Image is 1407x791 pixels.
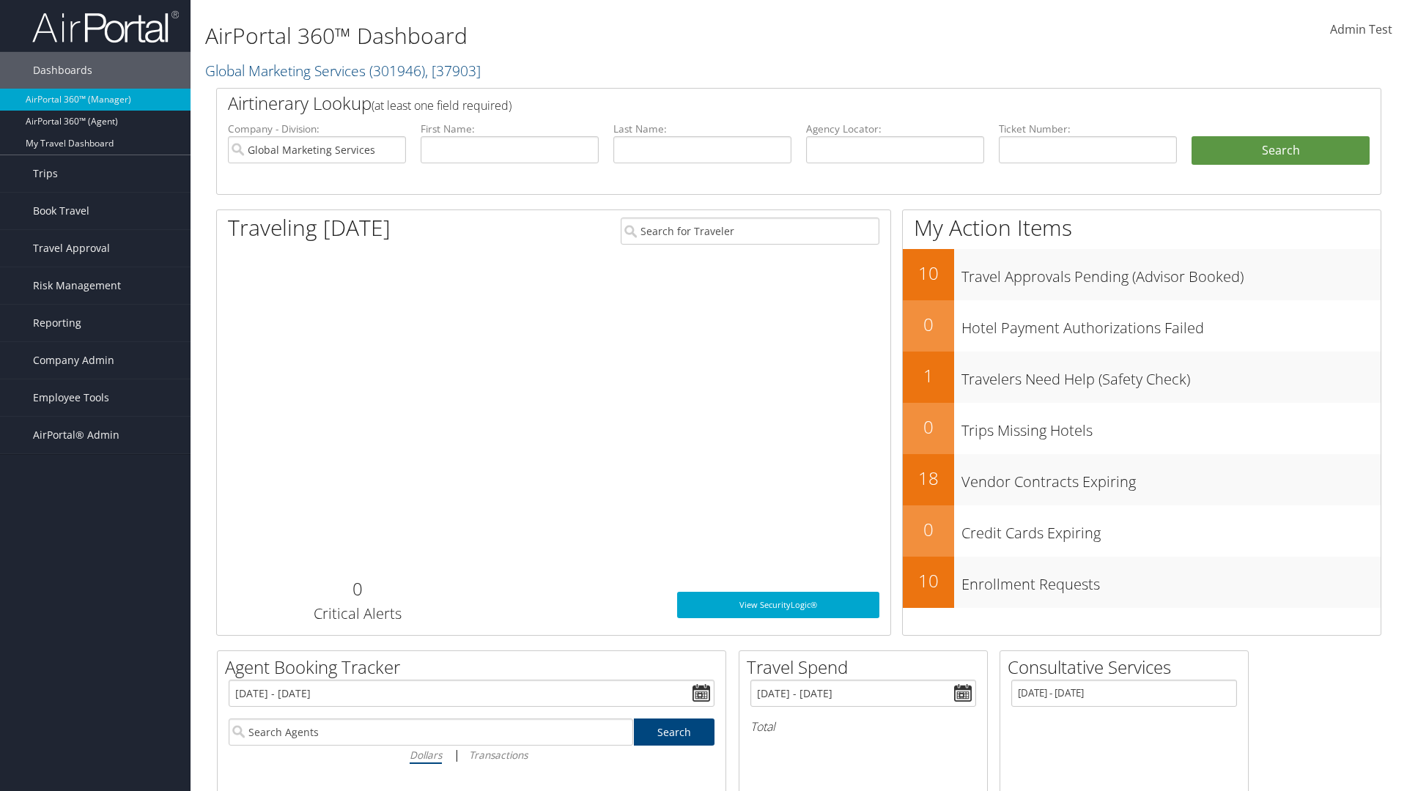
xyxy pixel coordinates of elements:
a: Global Marketing Services [205,61,481,81]
input: Search Agents [229,718,633,746]
label: Last Name: [613,122,791,136]
a: 10Travel Approvals Pending (Advisor Booked) [903,249,1381,300]
h1: Traveling [DATE] [228,212,391,243]
span: (at least one field required) [372,97,512,114]
h3: Hotel Payment Authorizations Failed [961,311,1381,338]
span: , [ 37903 ] [425,61,481,81]
h3: Travel Approvals Pending (Advisor Booked) [961,259,1381,287]
span: Company Admin [33,342,114,379]
h2: Agent Booking Tracker [225,655,725,680]
span: Admin Test [1330,21,1392,37]
a: View SecurityLogic® [677,592,879,618]
h2: 0 [903,312,954,337]
span: Reporting [33,305,81,341]
h1: AirPortal 360™ Dashboard [205,21,997,51]
button: Search [1192,136,1370,166]
h2: 0 [903,415,954,439]
h2: 0 [903,517,954,542]
h3: Enrollment Requests [961,567,1381,595]
img: airportal-logo.png [32,10,179,44]
h3: Credit Cards Expiring [961,516,1381,543]
h3: Travelers Need Help (Safety Check) [961,362,1381,390]
span: Dashboards [33,52,92,89]
h2: 1 [903,363,954,388]
div: | [229,746,714,764]
a: Search [634,718,715,746]
h2: Travel Spend [747,655,987,680]
a: Admin Test [1330,7,1392,53]
h2: Airtinerary Lookup [228,91,1273,116]
span: Trips [33,155,58,192]
span: AirPortal® Admin [33,417,119,453]
h2: 0 [228,576,487,601]
h2: 18 [903,466,954,491]
h2: 10 [903,261,954,286]
input: Search for Traveler [621,218,879,245]
h6: Total [750,718,976,735]
h3: Critical Alerts [228,604,487,624]
h1: My Action Items [903,212,1381,243]
span: ( 301946 ) [369,61,425,81]
label: Ticket Number: [999,122,1177,136]
span: Employee Tools [33,379,109,416]
a: 18Vendor Contracts Expiring [903,454,1381,505]
span: Book Travel [33,193,89,229]
h3: Trips Missing Hotels [961,413,1381,441]
h3: Vendor Contracts Expiring [961,464,1381,492]
i: Transactions [469,748,528,762]
span: Risk Management [33,267,121,304]
a: 1Travelers Need Help (Safety Check) [903,352,1381,403]
a: 10Enrollment Requests [903,557,1381,608]
label: First Name: [421,122,599,136]
label: Company - Division: [228,122,406,136]
i: Dollars [410,748,442,762]
a: 0Hotel Payment Authorizations Failed [903,300,1381,352]
a: 0Trips Missing Hotels [903,403,1381,454]
h2: Consultative Services [1008,655,1248,680]
h2: 10 [903,568,954,593]
a: 0Credit Cards Expiring [903,505,1381,557]
span: Travel Approval [33,230,110,267]
label: Agency Locator: [806,122,984,136]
